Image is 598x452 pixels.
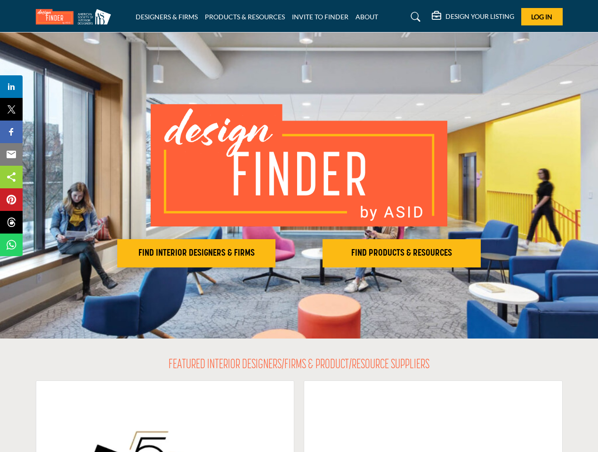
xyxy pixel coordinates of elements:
h2: FIND INTERIOR DESIGNERS & FIRMS [120,248,273,259]
img: Site Logo [36,9,116,24]
button: FIND INTERIOR DESIGNERS & FIRMS [117,239,275,267]
h2: FIND PRODUCTS & RESOURCES [325,248,478,259]
a: PRODUCTS & RESOURCES [205,13,285,21]
h2: FEATURED INTERIOR DESIGNERS/FIRMS & PRODUCT/RESOURCE SUPPLIERS [169,357,429,373]
span: Log In [531,13,552,21]
img: image [151,104,447,226]
a: INVITE TO FINDER [292,13,348,21]
h5: DESIGN YOUR LISTING [445,12,514,21]
div: DESIGN YOUR LISTING [432,11,514,23]
a: Search [402,9,427,24]
a: ABOUT [356,13,378,21]
button: Log In [521,8,563,25]
a: DESIGNERS & FIRMS [136,13,198,21]
button: FIND PRODUCTS & RESOURCES [323,239,481,267]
